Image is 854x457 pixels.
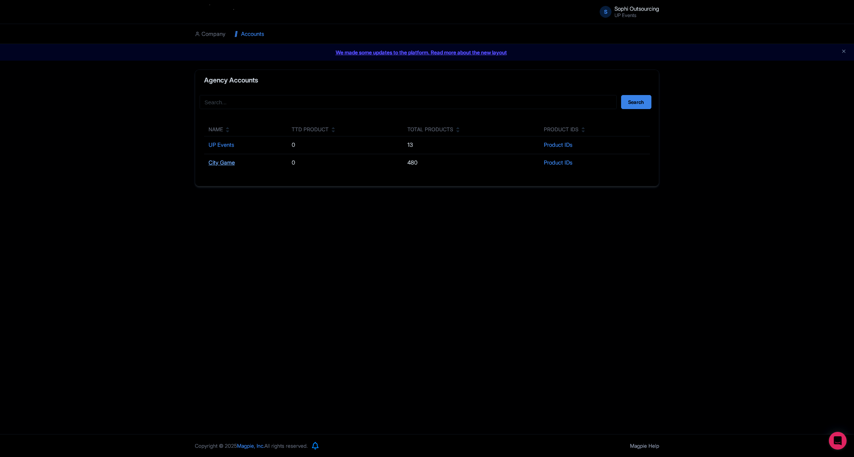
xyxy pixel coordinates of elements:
div: Open Intercom Messenger [829,432,847,450]
a: S Sophi Outsourcing UP Events [595,6,659,18]
button: Search [621,95,651,109]
img: logo-ab69f6fb50320c5b225c76a69d11143b.png [191,4,248,20]
span: Sophi Outsourcing [614,5,659,12]
span: S [600,6,611,18]
a: We made some updates to the platform. Read more about the new layout [4,48,850,56]
span: Magpie, Inc. [237,443,264,449]
a: Product IDs [544,159,572,166]
a: City Game [209,159,235,166]
div: Copyright © 2025 All rights reserved. [190,442,312,450]
a: Accounts [234,24,264,44]
small: UP Events [614,13,659,18]
td: 0 [287,154,403,171]
input: Search... [200,95,617,109]
h4: Agency Accounts [204,77,258,84]
div: Name [209,125,223,133]
td: 480 [403,154,540,171]
button: Close announcement [841,48,847,56]
a: UP Events [209,141,234,148]
td: 0 [287,136,403,154]
a: Product IDs [544,141,572,148]
a: Company [195,24,226,44]
div: Product IDs [544,125,579,133]
div: TTD Product [292,125,329,133]
a: Magpie Help [630,443,659,449]
div: Total Products [407,125,453,133]
td: 13 [403,136,540,154]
